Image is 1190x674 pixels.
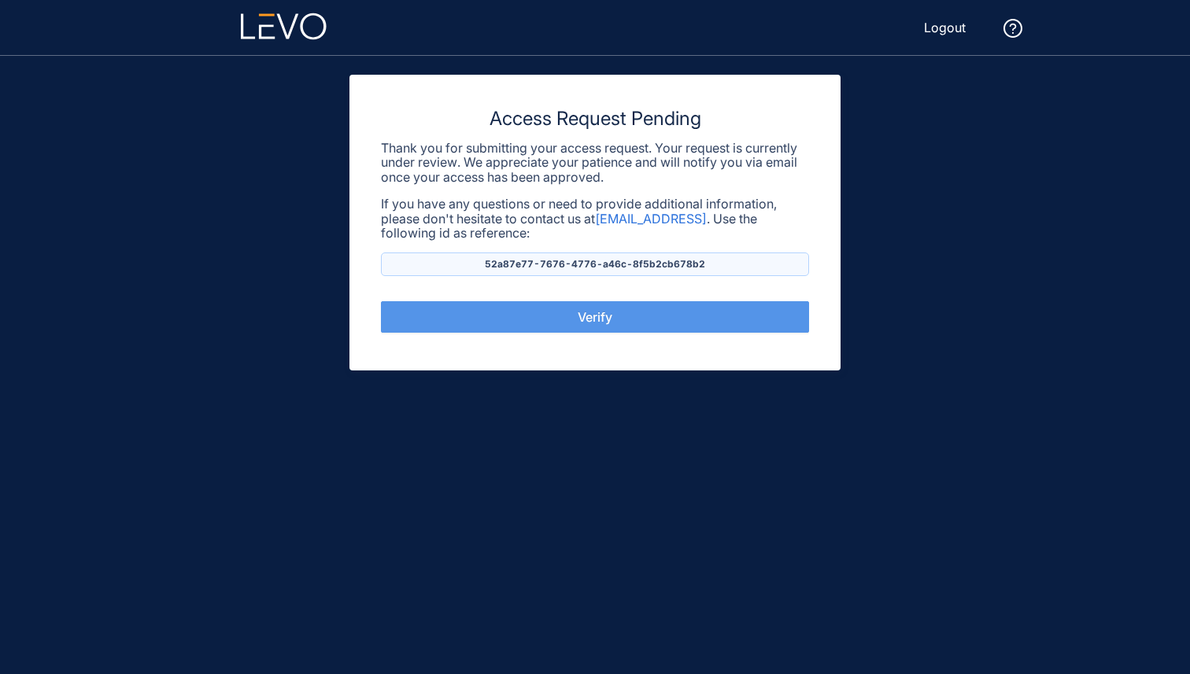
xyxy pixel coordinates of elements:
[381,197,809,240] p: If you have any questions or need to provide additional information, please don't hesitate to con...
[381,106,809,131] h3: Access Request Pending
[381,141,809,184] p: Thank you for submitting your access request. Your request is currently under review. We apprecia...
[911,15,978,40] button: Logout
[924,20,966,35] span: Logout
[381,252,809,276] p: 52a87e77-7676-4776-a46c-8f5b2cb678b2
[578,310,612,324] span: Verify
[381,301,809,333] button: Verify
[595,211,707,227] a: [EMAIL_ADDRESS]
